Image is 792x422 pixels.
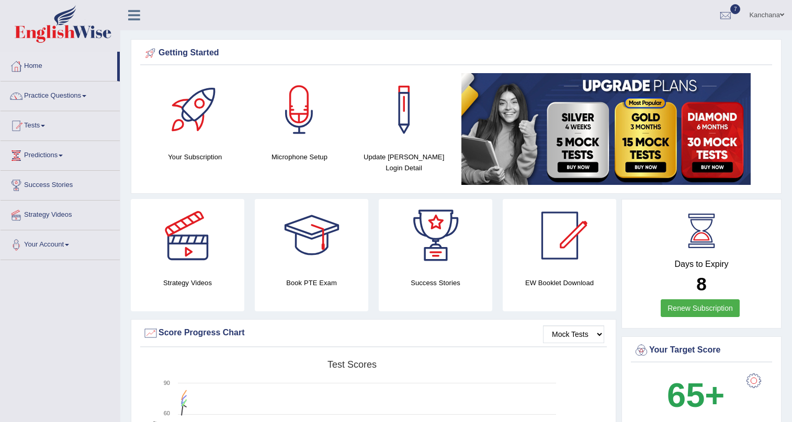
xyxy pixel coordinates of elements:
h4: Microphone Setup [253,151,347,162]
h4: Update [PERSON_NAME] Login Detail [357,151,451,173]
h4: Strategy Videos [131,277,244,288]
b: 8 [696,274,706,294]
div: Score Progress Chart [143,325,604,341]
h4: Your Subscription [148,151,242,162]
span: 7 [730,4,741,14]
a: Practice Questions [1,81,120,108]
h4: Book PTE Exam [255,277,368,288]
a: Success Stories [1,171,120,197]
h4: EW Booklet Download [503,277,616,288]
a: Predictions [1,141,120,167]
text: 60 [164,410,170,416]
a: Home [1,52,117,78]
div: Getting Started [143,45,770,61]
a: Tests [1,111,120,137]
div: Your Target Score [633,343,770,358]
a: Renew Subscription [661,299,740,317]
img: small5.jpg [461,73,751,185]
tspan: Test scores [327,359,377,370]
a: Your Account [1,230,120,256]
text: 90 [164,380,170,386]
h4: Success Stories [379,277,492,288]
a: Strategy Videos [1,201,120,227]
h4: Days to Expiry [633,260,770,269]
b: 65+ [667,376,725,414]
